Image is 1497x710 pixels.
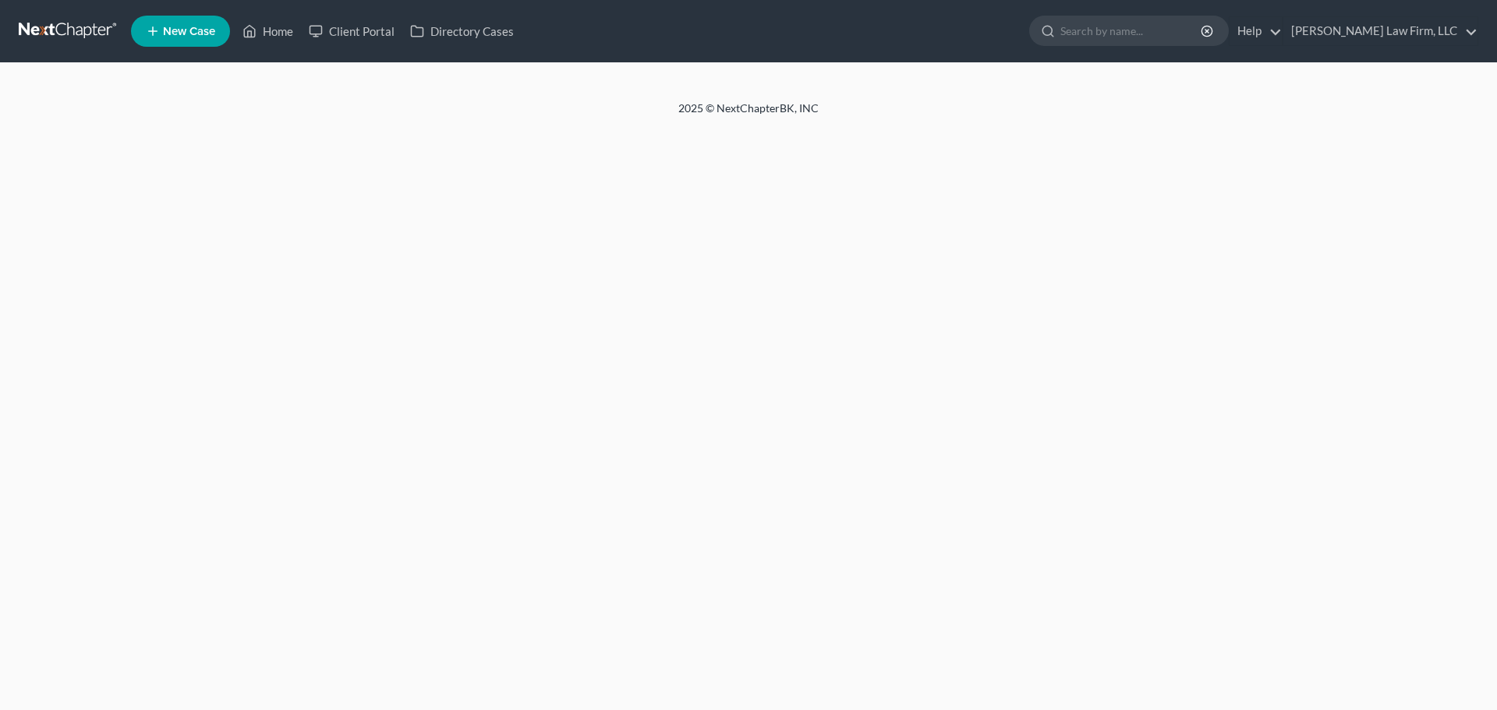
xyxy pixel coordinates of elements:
a: Client Portal [301,17,402,45]
span: New Case [163,26,215,37]
a: Directory Cases [402,17,522,45]
a: Home [235,17,301,45]
input: Search by name... [1060,16,1203,45]
a: [PERSON_NAME] Law Firm, LLC [1283,17,1478,45]
a: Help [1230,17,1282,45]
div: 2025 © NextChapterBK, INC [304,101,1193,129]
